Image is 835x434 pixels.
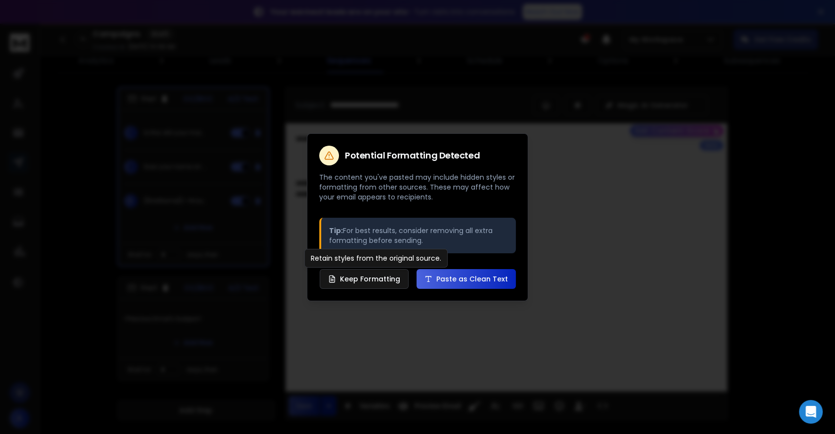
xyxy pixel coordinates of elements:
div: Open Intercom Messenger [799,400,823,424]
button: Paste as Clean Text [417,269,516,289]
p: The content you've pasted may include hidden styles or formatting from other sources. These may a... [319,172,516,202]
p: For best results, consider removing all extra formatting before sending. [329,226,508,245]
h2: Potential Formatting Detected [345,151,480,160]
button: Keep Formatting [320,269,409,289]
strong: Tip: [329,226,343,236]
div: Retain styles from the original source. [304,249,448,268]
